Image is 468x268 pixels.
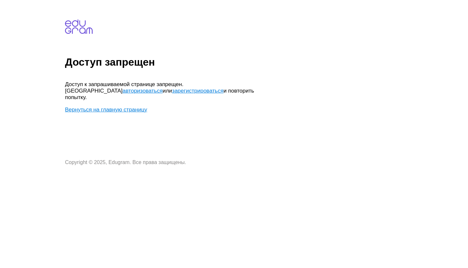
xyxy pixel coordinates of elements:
[65,19,93,34] img: edugram.com
[65,160,260,165] p: Copyright © 2025, Edugram. Все права защищены.
[65,81,260,101] p: Доступ к запрашиваемой странице запрещен. [GEOGRAPHIC_DATA] или и повторить попытку.
[123,88,162,94] a: авторизоваться
[172,88,223,94] a: зарегистрироваться
[65,107,147,113] a: Вернуться на главную страницу
[65,56,465,68] h1: Доступ запрещен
